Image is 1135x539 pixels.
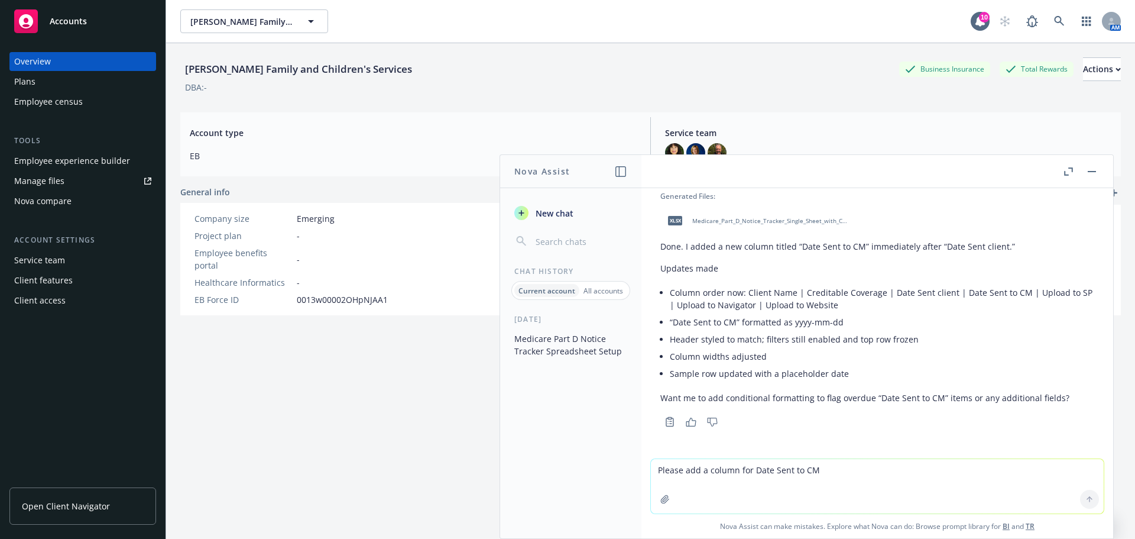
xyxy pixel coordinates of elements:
span: Accounts [50,17,87,26]
button: Actions [1083,57,1121,81]
div: Company size [194,212,292,225]
button: New chat [510,202,632,224]
h1: Nova Assist [514,165,570,177]
a: BI [1003,521,1010,531]
span: EB [190,150,636,162]
div: Employee census [14,92,83,111]
p: Want me to add conditional formatting to flag overdue “Date Sent to CM” items or any additional f... [660,392,1094,404]
button: [PERSON_NAME] Family and Children's Services [180,9,328,33]
svg: Copy to clipboard [664,417,675,427]
span: xlsx [668,216,682,225]
p: Updates made [660,262,1094,275]
img: photo [708,143,727,162]
a: TR [1026,521,1035,531]
div: Nova compare [14,192,72,211]
img: photo [665,143,684,162]
div: Project plan [194,230,292,242]
div: Service team [14,251,65,270]
div: Generated Files: [660,191,1094,201]
div: 10 [979,12,990,22]
div: Healthcare Informatics [194,276,292,289]
span: General info [180,186,230,198]
a: Employee census [9,92,156,111]
div: [PERSON_NAME] Family and Children's Services [180,62,417,77]
a: Overview [9,52,156,71]
span: Medicare_Part_D_Notice_Tracker_Single_Sheet_with_CM_Date.xlsx [692,217,847,225]
div: DBA: - [185,81,207,93]
span: Account type [190,127,636,139]
span: Emerging [297,212,335,225]
p: All accounts [583,286,623,296]
div: Plans [14,72,35,91]
div: Account settings [9,234,156,246]
a: Search [1048,9,1071,33]
li: Column widths adjusted [670,348,1094,365]
a: Manage files [9,172,156,191]
div: Employee experience builder [14,151,130,170]
div: Business Insurance [899,62,990,76]
li: Header styled to match; filters still enabled and top row frozen [670,331,1094,348]
div: Client features [14,271,73,290]
span: Open Client Navigator [22,500,110,512]
a: Switch app [1075,9,1098,33]
span: - [297,230,300,242]
button: Thumbs down [703,414,722,430]
a: Plans [9,72,156,91]
div: EB Force ID [194,293,292,306]
a: Nova compare [9,192,156,211]
div: Total Rewards [1000,62,1074,76]
span: - [297,253,300,266]
div: Actions [1083,58,1121,80]
div: Chat History [500,266,641,276]
button: Medicare Part D Notice Tracker Spreadsheet Setup [510,329,632,361]
span: - [297,276,300,289]
p: Current account [518,286,575,296]
a: add [1107,186,1121,200]
a: Service team [9,251,156,270]
p: Done. I added a new column titled “Date Sent to CM” immediately after “Date Sent client.” [660,240,1094,253]
span: Service team [665,127,1111,139]
a: Client access [9,291,156,310]
div: Employee benefits portal [194,247,292,272]
li: Sample row updated with a placeholder date [670,365,1094,382]
a: Start snowing [993,9,1017,33]
div: Tools [9,135,156,147]
a: Accounts [9,5,156,38]
li: “Date Sent to CM” formatted as yyyy-mm-dd [670,314,1094,331]
li: Column order now: Client Name | Creditable Coverage | Date Sent client | Date Sent to CM | Upload... [670,284,1094,314]
span: 0013w00002OHpNJAA1 [297,293,388,306]
a: Client features [9,271,156,290]
a: Report a Bug [1020,9,1044,33]
div: xlsxMedicare_Part_D_Notice_Tracker_Single_Sheet_with_CM_Date.xlsx [660,206,849,235]
div: [DATE] [500,314,641,324]
span: Nova Assist can make mistakes. Explore what Nova can do: Browse prompt library for and [646,514,1108,538]
div: Overview [14,52,51,71]
div: Client access [14,291,66,310]
input: Search chats [533,233,627,250]
img: photo [686,143,705,162]
span: New chat [533,207,573,220]
a: Employee experience builder [9,151,156,170]
div: Manage files [14,172,64,191]
span: [PERSON_NAME] Family and Children's Services [190,15,293,28]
